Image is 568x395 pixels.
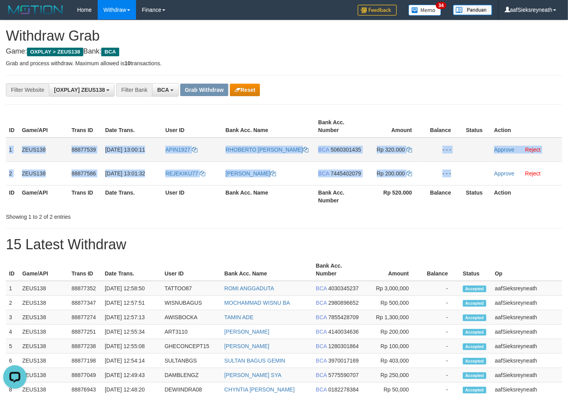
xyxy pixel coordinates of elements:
[6,115,19,138] th: ID
[494,170,514,177] a: Approve
[424,115,463,138] th: Balance
[525,170,541,177] a: Reject
[328,386,359,393] span: Copy 0182278384 to clipboard
[315,115,365,138] th: Bank Acc. Number
[6,185,19,207] th: ID
[105,170,145,177] span: [DATE] 13:01:32
[328,372,359,378] span: Copy 5775590707 to clipboard
[365,115,424,138] th: Amount
[424,138,463,162] td: - - -
[101,48,119,56] span: BCA
[328,300,359,306] span: Copy 2980896652 to clipboard
[492,368,562,382] td: aafSieksreyneath
[102,368,161,382] td: [DATE] 12:49:43
[162,115,222,138] th: User ID
[362,354,421,368] td: Rp 403,000
[318,170,329,177] span: BCA
[224,314,253,320] a: TAMIN ADE
[377,147,405,153] span: Rp 320.000
[362,296,421,310] td: Rp 500,000
[19,138,68,162] td: ZEUS138
[6,4,65,16] img: MOTION_logo.png
[421,259,460,281] th: Balance
[161,281,221,296] td: TATTOO87
[165,147,197,153] a: APIN1927
[19,296,68,310] td: ZEUS138
[421,368,460,382] td: -
[409,5,441,16] img: Button%20Memo.svg
[463,343,486,350] span: Accepted
[362,325,421,339] td: Rp 200,000
[68,368,102,382] td: 88877049
[68,296,102,310] td: 88877347
[313,259,362,281] th: Bank Acc. Number
[6,83,49,97] div: Filter Website
[102,281,161,296] td: [DATE] 12:58:50
[492,259,562,281] th: Op
[54,87,105,93] span: [OXPLAY] ZEUS138
[224,386,295,393] a: CHYNTIA [PERSON_NAME]
[165,170,205,177] a: REJEKIKU77
[316,357,327,364] span: BCA
[180,84,228,96] button: Grab Withdraw
[453,5,492,15] img: panduan.png
[116,83,152,97] div: Filter Bank
[68,325,102,339] td: 88877251
[421,339,460,354] td: -
[68,281,102,296] td: 88877352
[19,339,68,354] td: ZEUS138
[328,343,359,349] span: Copy 1280301864 to clipboard
[463,115,491,138] th: Status
[331,147,361,153] span: Copy 5060301435 to clipboard
[460,259,492,281] th: Status
[222,185,315,207] th: Bank Acc. Name
[49,83,115,97] button: [OXPLAY] ZEUS138
[492,310,562,325] td: aafSieksreyneath
[161,259,221,281] th: User ID
[27,48,83,56] span: OXPLAY > ZEUS138
[463,300,486,307] span: Accepted
[6,354,19,368] td: 6
[157,87,169,93] span: BCA
[492,325,562,339] td: aafSieksreyneath
[492,296,562,310] td: aafSieksreyneath
[161,325,221,339] td: ART3110
[377,170,405,177] span: Rp 200.000
[161,368,221,382] td: DAMBLENGZ
[165,170,198,177] span: REJEKIKU77
[421,310,460,325] td: -
[6,161,19,185] td: 2
[362,259,421,281] th: Amount
[6,59,562,67] p: Grab and process withdraw. Maximum allowed is transactions.
[6,138,19,162] td: 1
[421,296,460,310] td: -
[492,281,562,296] td: aafSieksreyneath
[72,170,96,177] span: 88877586
[436,2,446,9] span: 34
[463,286,486,292] span: Accepted
[161,296,221,310] td: WISNUBAGUS
[6,237,562,252] h1: 15 Latest Withdraw
[407,147,412,153] a: Copy 320000 to clipboard
[316,314,327,320] span: BCA
[102,185,162,207] th: Date Trans.
[362,368,421,382] td: Rp 250,000
[316,300,327,306] span: BCA
[358,5,397,16] img: Feedback.jpg
[124,60,131,66] strong: 10
[463,185,491,207] th: Status
[492,354,562,368] td: aafSieksreyneath
[19,368,68,382] td: ZEUS138
[318,147,329,153] span: BCA
[224,343,269,349] a: [PERSON_NAME]
[105,147,145,153] span: [DATE] 13:00:11
[494,147,514,153] a: Approve
[421,281,460,296] td: -
[161,354,221,368] td: SULTANBGS
[316,343,327,349] span: BCA
[421,325,460,339] td: -
[102,354,161,368] td: [DATE] 12:54:14
[19,354,68,368] td: ZEUS138
[165,147,190,153] span: APIN1927
[72,147,96,153] span: 88877539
